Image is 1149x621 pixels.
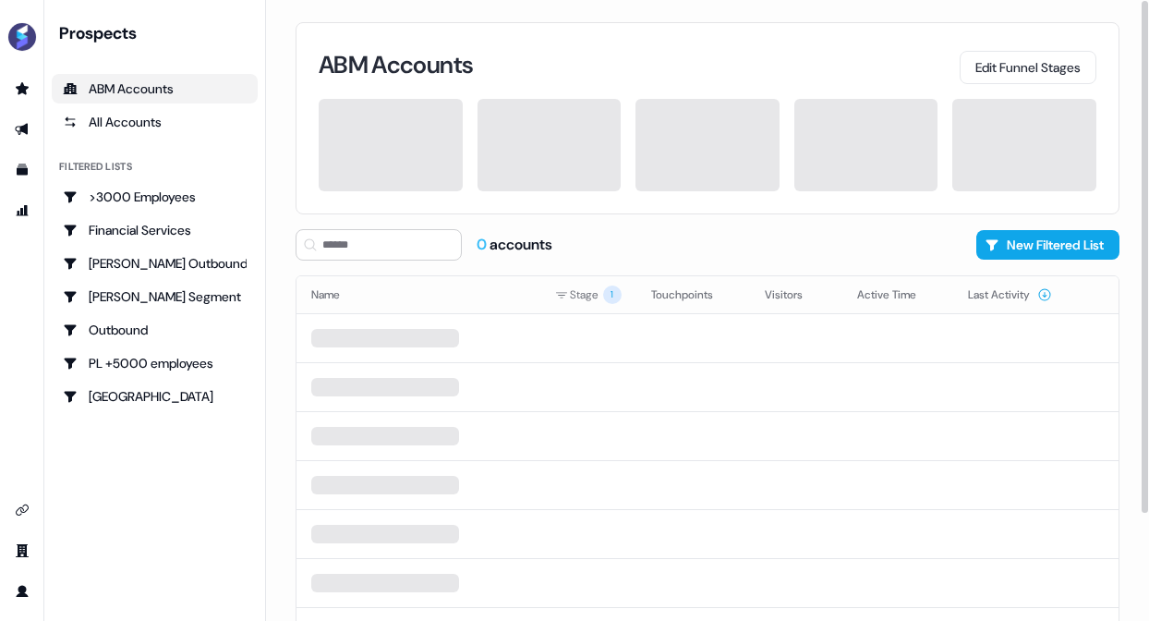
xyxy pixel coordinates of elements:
button: New Filtered List [976,230,1119,260]
a: Go to templates [7,155,37,185]
a: Go to Financial Services [52,215,258,245]
a: Go to outbound experience [7,115,37,144]
a: Go to team [7,536,37,566]
a: Go to prospects [7,74,37,103]
button: Active Time [857,278,938,311]
a: Go to profile [7,577,37,606]
div: >3000 Employees [63,188,247,206]
div: PL +5000 employees [63,354,247,372]
a: Go to Kasper's Segment [52,282,258,311]
div: All Accounts [63,113,247,131]
a: Go to PL +5000 employees [52,348,258,378]
div: Financial Services [63,221,247,239]
button: Edit Funnel Stages [960,51,1096,84]
h3: ABM Accounts [319,53,473,77]
a: ABM Accounts [52,74,258,103]
div: [PERSON_NAME] Outbound [63,254,247,273]
div: accounts [477,235,552,255]
div: [PERSON_NAME] Segment [63,287,247,306]
span: 0 [477,235,490,254]
div: Outbound [63,321,247,339]
span: 1 [603,286,622,304]
div: Stage [555,286,622,304]
a: Go to Outbound [52,315,258,345]
a: Go to Poland [52,382,258,411]
button: Visitors [765,278,825,311]
div: Prospects [59,22,258,44]
a: Go to attribution [7,196,37,225]
a: Go to >3000 Employees [52,182,258,212]
div: ABM Accounts [63,79,247,98]
a: All accounts [52,107,258,137]
a: Go to Kasper's Outbound [52,249,258,278]
div: [GEOGRAPHIC_DATA] [63,387,247,406]
button: Touchpoints [651,278,735,311]
a: Go to integrations [7,495,37,525]
th: Name [296,276,540,313]
button: Last Activity [968,278,1052,311]
div: Filtered lists [59,159,132,175]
